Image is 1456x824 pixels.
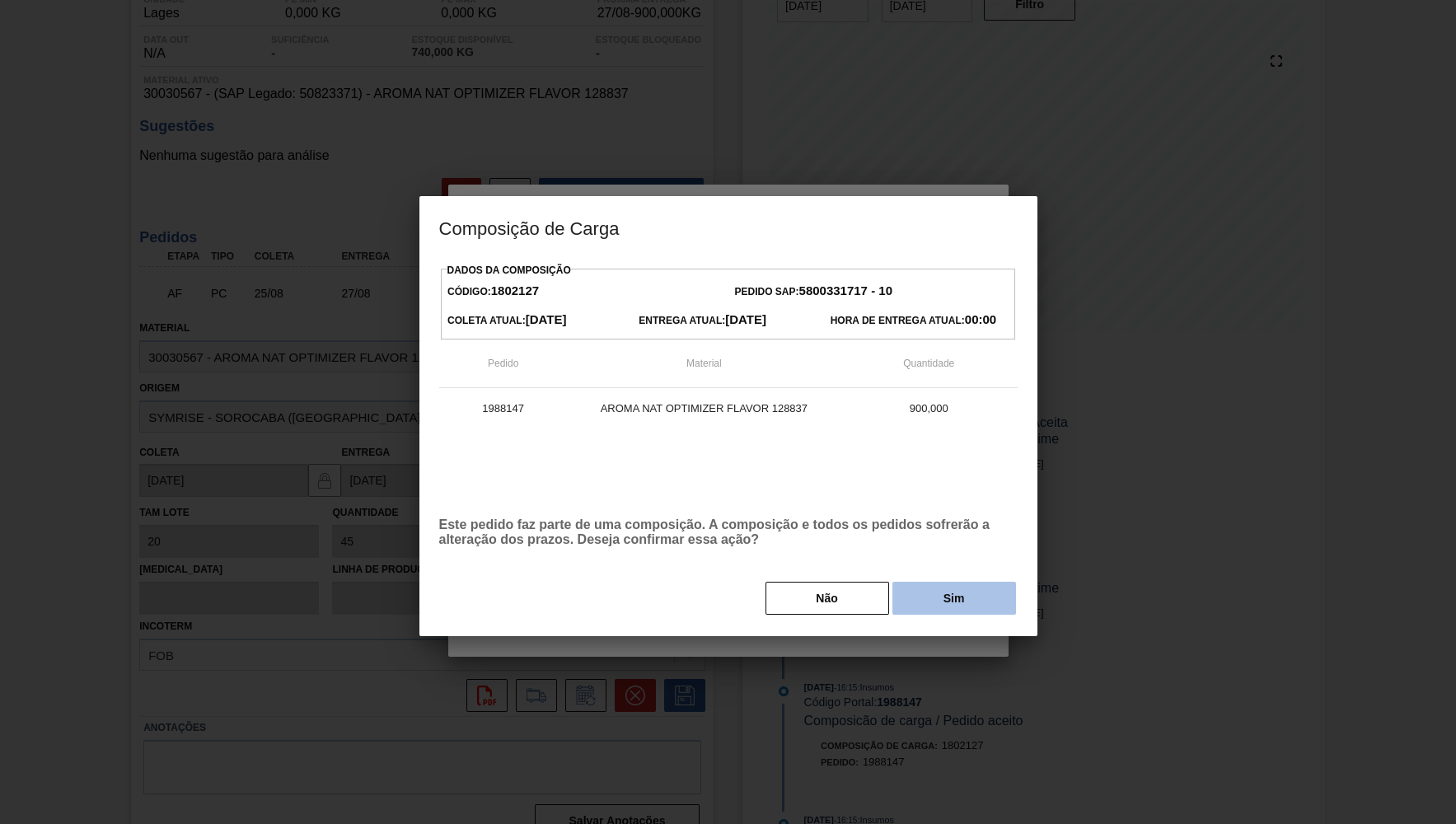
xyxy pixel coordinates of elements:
[439,388,568,429] td: 1988147
[765,582,889,615] button: Não
[799,283,892,297] strong: 5800331717 - 10
[831,315,996,326] span: Hora de Entrega Atual:
[725,312,766,326] strong: [DATE]
[419,196,1037,259] h3: Composição de Carga
[447,315,566,326] span: Coleta Atual:
[568,388,840,429] td: AROMA NAT OPTIMIZER FLAVOR 128837
[840,388,1018,429] td: 900,000
[639,315,766,326] span: Entrega Atual:
[488,358,518,369] span: Pedido
[892,582,1016,615] button: Sim
[447,286,539,297] span: Código:
[526,312,567,326] strong: [DATE]
[491,283,539,297] strong: 1802127
[686,358,722,369] span: Material
[965,312,996,326] strong: 00:00
[735,286,892,297] span: Pedido SAP:
[439,517,1018,547] p: Este pedido faz parte de uma composição. A composição e todos os pedidos sofrerão a alteração dos...
[447,265,571,276] label: Dados da Composição
[903,358,954,369] span: Quantidade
